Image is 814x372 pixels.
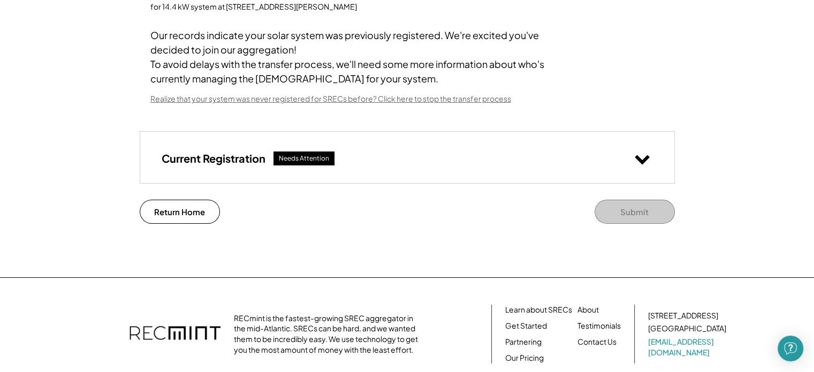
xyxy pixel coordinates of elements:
div: [STREET_ADDRESS] [648,310,718,321]
a: Partnering [505,337,542,347]
button: Return Home [140,200,220,224]
h3: Current Registration [162,151,265,165]
img: recmint-logotype%403x.png [130,315,220,353]
div: RECmint is the fastest-growing SREC aggregator in the mid-Atlantic. SRECs can be hard, and we wan... [234,313,424,355]
div: Open Intercom Messenger [778,336,803,361]
button: Submit [595,200,675,224]
div: [GEOGRAPHIC_DATA] [648,323,726,334]
div: for 14.4 kW system at [STREET_ADDRESS][PERSON_NAME] [150,2,357,12]
a: Get Started [505,321,547,331]
a: Our Pricing [505,353,544,363]
a: About [577,305,599,315]
a: [EMAIL_ADDRESS][DOMAIN_NAME] [648,337,728,358]
div: Needs Attention [279,154,329,163]
a: Contact Us [577,337,617,347]
a: Learn about SRECs [505,305,572,315]
div: Our records indicate your solar system was previously registered. We're excited you've decided to... [150,28,579,86]
a: Testimonials [577,321,621,331]
div: Realize that your system was never registered for SRECs before? Click here to stop the transfer p... [150,94,511,104]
